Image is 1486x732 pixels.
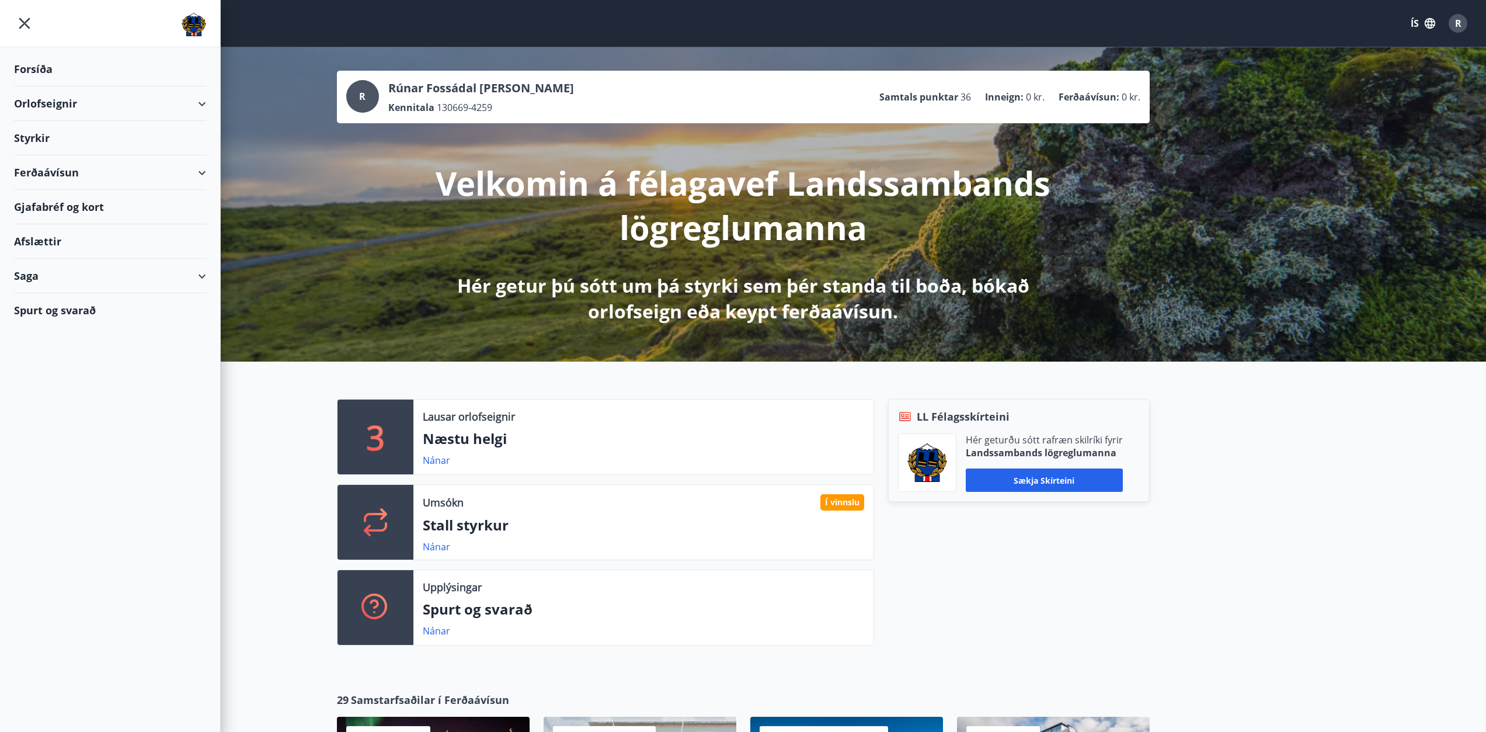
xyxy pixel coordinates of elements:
span: R [1455,17,1461,30]
div: Saga [14,259,206,293]
p: Lausar orlofseignir [423,409,515,424]
p: Samtals punktar [879,91,958,103]
p: Hér geturðu sótt rafræn skilríki fyrir [966,433,1123,446]
span: Samstarfsaðilar í Ferðaávísun [351,692,509,707]
p: Stall styrkur [423,515,864,535]
button: menu [14,13,35,34]
div: Í vinnslu [820,494,864,511]
div: Afslættir [14,224,206,259]
p: Rúnar Fossádal [PERSON_NAME] [388,80,574,96]
p: Velkomin á félagavef Landssambands lögreglumanna [435,161,1052,249]
p: Upplýsingar [423,580,482,595]
span: R [359,90,366,103]
p: Hér getur þú sótt um þá styrki sem þér standa til boða, bókað orlofseign eða keypt ferðaávísun. [435,273,1052,324]
div: Orlofseignir [14,86,206,121]
button: Sækja skírteini [966,469,1123,492]
span: 29 [337,692,349,707]
span: LL Félagsskírteini [917,409,1010,424]
span: 130669-4259 [437,101,492,114]
button: R [1444,9,1472,37]
img: union_logo [182,13,206,36]
span: 0 kr. [1026,91,1045,103]
p: Ferðaávísun : [1059,91,1119,103]
p: Inneign : [985,91,1024,103]
span: 0 kr. [1122,91,1140,103]
a: Nánar [423,540,450,553]
div: Spurt og svarað [14,293,206,327]
div: Gjafabréf og kort [14,190,206,224]
p: Næstu helgi [423,429,864,449]
p: Spurt og svarað [423,599,864,619]
a: Nánar [423,625,450,637]
div: Forsíða [14,52,206,86]
div: Styrkir [14,121,206,155]
p: Kennitala [388,101,434,114]
a: Nánar [423,454,450,467]
button: ÍS [1404,13,1442,34]
p: 3 [366,415,385,459]
p: Umsókn [423,495,464,510]
span: 36 [960,91,971,103]
p: Landssambands lögreglumanna [966,446,1123,459]
div: Ferðaávísun [14,155,206,190]
img: 1cqKbADZNYZ4wXUG0EC2JmCwhQh0Y6EN22Kw4FTY.png [907,443,947,482]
